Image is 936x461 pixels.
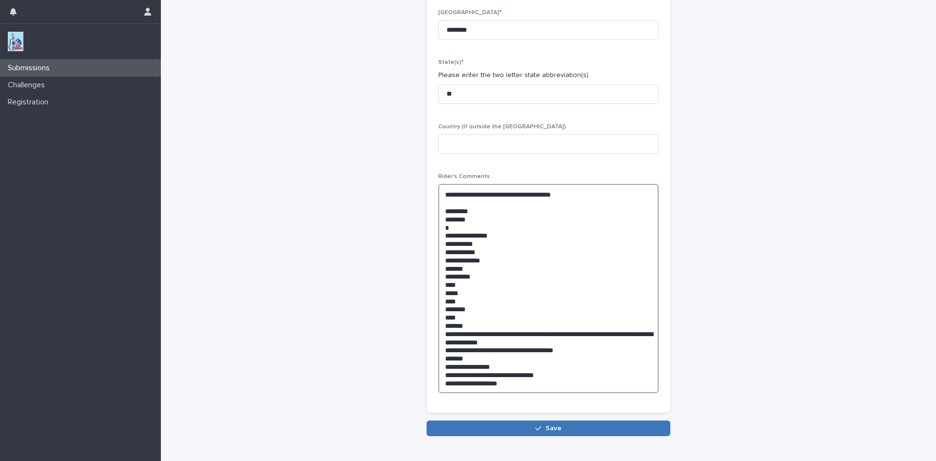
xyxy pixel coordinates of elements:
img: jxsLJbdS1eYBI7rVAS4p [8,32,23,51]
p: Challenges [4,80,53,90]
span: Save [546,425,562,432]
p: Registration [4,98,56,107]
p: Please enter the two letter state abbreviation(s). [438,70,659,80]
span: Rider's Comments [438,174,490,180]
span: Country (If outside the [GEOGRAPHIC_DATA]) [438,124,566,130]
button: Save [427,421,670,436]
span: State(s) [438,60,464,65]
span: [GEOGRAPHIC_DATA] [438,10,502,16]
p: Submissions [4,63,58,73]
